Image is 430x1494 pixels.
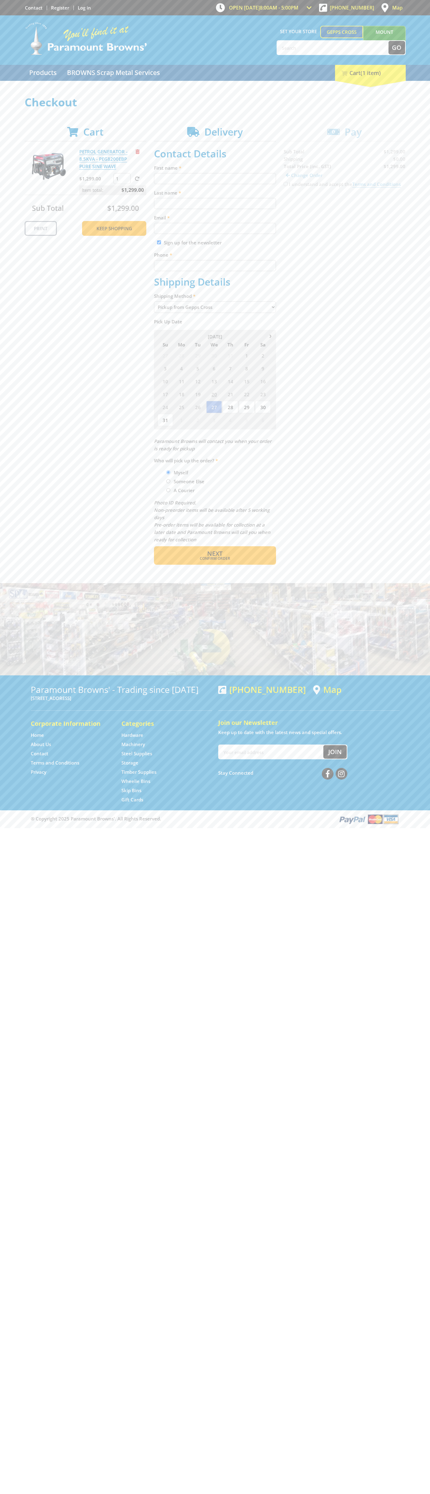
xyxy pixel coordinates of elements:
[338,813,400,825] img: PayPal, Mastercard, Visa accepted
[154,189,276,196] label: Last name
[31,750,48,757] a: Go to the Contact page
[154,260,276,271] input: Please enter your telephone number.
[389,41,405,54] button: Go
[190,375,206,387] span: 12
[154,223,276,234] input: Please enter your email address.
[79,148,128,170] a: PETROL GENERATOR - 8.5KVA - PEG8200EBP PURE SINE WAVE
[255,401,271,413] span: 30
[154,251,276,259] label: Phone
[218,765,347,780] div: Stay Connected
[206,414,222,426] span: 3
[157,414,173,426] span: 31
[361,69,381,77] span: (1 item)
[157,388,173,400] span: 17
[157,349,173,362] span: 27
[239,414,254,426] span: 5
[190,362,206,374] span: 5
[121,787,141,794] a: Go to the Skip Bins page
[190,414,206,426] span: 2
[25,5,42,11] a: Go to the Contact page
[154,173,276,184] input: Please enter your first name.
[335,65,406,81] div: Cart
[154,198,276,209] input: Please enter your last name.
[223,341,238,349] span: Th
[190,401,206,413] span: 26
[154,164,276,172] label: First name
[82,221,146,236] a: Keep Shopping
[154,457,276,464] label: Who will pick up the order?
[190,388,206,400] span: 19
[277,41,389,54] input: Search
[174,349,189,362] span: 28
[25,221,57,236] a: Print
[25,813,406,825] div: ® Copyright 2025 Paramount Browns'. All Rights Reserved.
[239,375,254,387] span: 15
[320,26,363,38] a: Gepps Cross
[174,401,189,413] span: 25
[154,292,276,300] label: Shipping Method
[206,375,222,387] span: 13
[154,148,276,160] h2: Contact Details
[154,276,276,288] h2: Shipping Details
[31,769,46,775] a: Go to the Privacy page
[121,778,150,785] a: Go to the Wheelie Bins page
[172,467,190,478] label: Myself
[190,341,206,349] span: Tu
[31,685,212,694] h3: Paramount Browns' - Trading since [DATE]
[154,438,271,452] em: Paramount Browns will contact you when your order is ready for pickup
[260,4,298,11] span: 8:00am - 5:00pm
[121,741,145,748] a: Go to the Machinery page
[218,718,400,727] h5: Join our Newsletter
[166,479,170,483] input: Please select who will pick up the order.
[174,388,189,400] span: 18
[223,388,238,400] span: 21
[31,732,44,738] a: Go to the Home page
[107,203,139,213] span: $1,299.00
[363,26,406,49] a: Mount [PERSON_NAME]
[154,301,276,313] select: Please select a shipping method.
[157,375,173,387] span: 10
[78,5,91,11] a: Log in
[239,362,254,374] span: 8
[223,414,238,426] span: 4
[121,719,200,728] h5: Categories
[239,388,254,400] span: 22
[239,341,254,349] span: Fr
[204,125,243,138] span: Delivery
[218,685,306,694] div: [PHONE_NUMBER]
[172,476,207,487] label: Someone Else
[255,375,271,387] span: 16
[229,4,298,11] span: OPEN [DATE]
[174,341,189,349] span: Mo
[51,5,69,11] a: Go to the registration page
[121,750,152,757] a: Go to the Steel Supplies page
[223,349,238,362] span: 31
[174,414,189,426] span: 1
[32,203,64,213] span: Sub Total
[166,470,170,474] input: Please select who will pick up the order.
[172,485,197,496] label: A Courier
[25,22,148,56] img: Paramount Browns'
[62,65,164,81] a: Go to the BROWNS Scrap Metal Services page
[31,719,109,728] h5: Corporate Information
[157,362,173,374] span: 3
[154,500,270,543] em: Photo ID Required. Non-preorder items will be available after 5 working days Pre-order items will...
[206,388,222,400] span: 20
[154,546,276,565] button: Next Confirm order
[31,741,51,748] a: Go to the About Us page
[255,388,271,400] span: 23
[25,96,406,109] h1: Checkout
[255,341,271,349] span: Sa
[206,362,222,374] span: 6
[208,334,222,340] span: [DATE]
[223,375,238,387] span: 14
[206,401,222,413] span: 27
[239,349,254,362] span: 1
[157,401,173,413] span: 24
[31,694,212,702] p: [STREET_ADDRESS]
[164,239,222,246] label: Sign up for the newsletter
[190,349,206,362] span: 29
[206,341,222,349] span: We
[121,185,144,195] span: $1,299.00
[239,401,254,413] span: 29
